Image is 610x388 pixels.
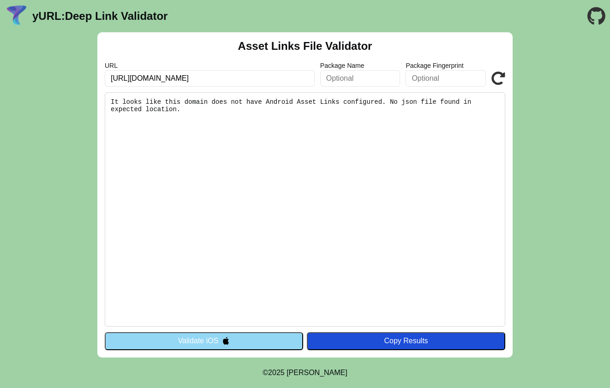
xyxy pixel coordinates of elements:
[287,369,347,376] a: Michael Ibragimchayev's Personal Site
[263,358,347,388] footer: ©
[32,10,167,23] a: yURL:Deep Link Validator
[222,337,230,345] img: appleIcon.svg
[5,4,29,28] img: yURL Logo
[238,40,372,53] h2: Asset Links File Validator
[406,70,486,87] input: Optional
[105,332,303,350] button: Validate iOS
[105,62,315,69] label: URL
[406,62,486,69] label: Package Fingerprint
[320,62,401,69] label: Package Name
[105,70,315,87] input: Required
[311,337,501,345] div: Copy Results
[268,369,285,376] span: 2025
[320,70,401,87] input: Optional
[105,92,505,327] pre: It looks like this domain does not have Android Asset Links configured. No json file found in exp...
[307,332,505,350] button: Copy Results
